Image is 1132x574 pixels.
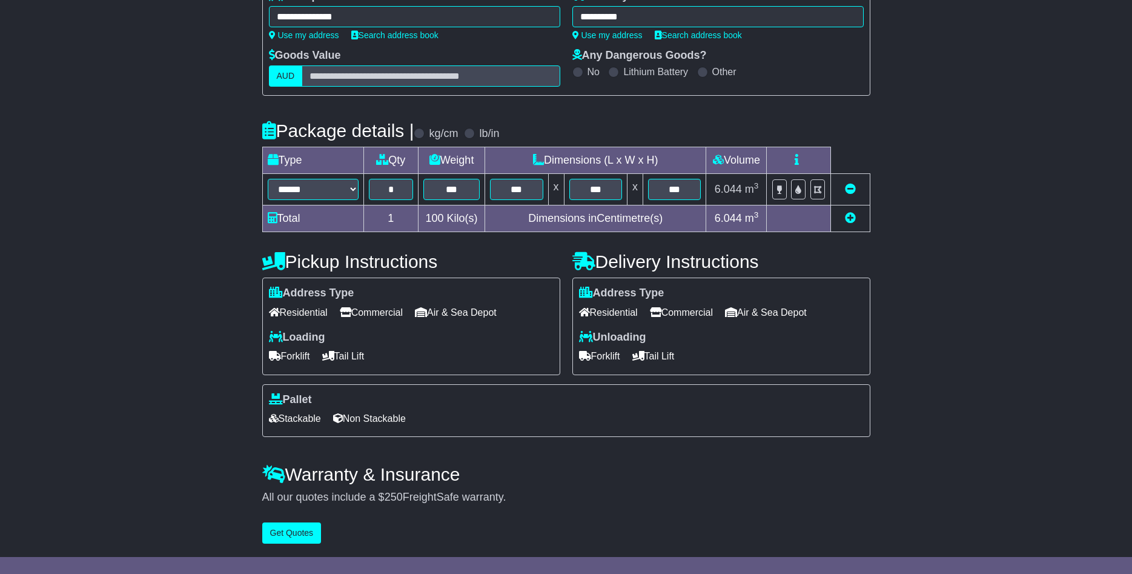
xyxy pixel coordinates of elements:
[715,183,742,195] span: 6.044
[650,303,713,322] span: Commercial
[269,347,310,365] span: Forklift
[269,409,321,428] span: Stackable
[627,174,643,205] td: x
[572,252,870,272] h4: Delivery Instructions
[426,212,444,224] span: 100
[322,347,365,365] span: Tail Lift
[845,212,856,224] a: Add new item
[754,210,759,219] sup: 3
[269,303,328,322] span: Residential
[579,303,638,322] span: Residential
[623,66,688,78] label: Lithium Battery
[333,409,406,428] span: Non Stackable
[262,205,363,232] td: Total
[269,393,312,407] label: Pallet
[351,30,439,40] a: Search address book
[572,49,707,62] label: Any Dangerous Goods?
[262,464,870,484] h4: Warranty & Insurance
[588,66,600,78] label: No
[485,205,706,232] td: Dimensions in Centimetre(s)
[262,491,870,504] div: All our quotes include a $ FreightSafe warranty.
[579,331,646,344] label: Unloading
[269,49,341,62] label: Goods Value
[262,252,560,272] h4: Pickup Instructions
[706,147,767,174] td: Volume
[429,127,458,141] label: kg/cm
[262,522,322,544] button: Get Quotes
[754,181,759,190] sup: 3
[340,303,403,322] span: Commercial
[262,121,414,141] h4: Package details |
[419,147,485,174] td: Weight
[363,147,419,174] td: Qty
[845,183,856,195] a: Remove this item
[262,147,363,174] td: Type
[745,212,759,224] span: m
[712,66,736,78] label: Other
[725,303,807,322] span: Air & Sea Depot
[579,287,664,300] label: Address Type
[572,30,643,40] a: Use my address
[419,205,485,232] td: Kilo(s)
[385,491,403,503] span: 250
[579,347,620,365] span: Forklift
[715,212,742,224] span: 6.044
[655,30,742,40] a: Search address book
[269,65,303,87] label: AUD
[632,347,675,365] span: Tail Lift
[548,174,564,205] td: x
[269,30,339,40] a: Use my address
[363,205,419,232] td: 1
[269,287,354,300] label: Address Type
[415,303,497,322] span: Air & Sea Depot
[745,183,759,195] span: m
[485,147,706,174] td: Dimensions (L x W x H)
[269,331,325,344] label: Loading
[479,127,499,141] label: lb/in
